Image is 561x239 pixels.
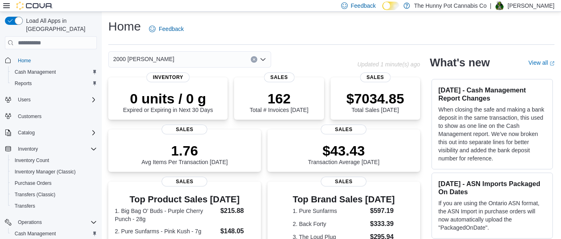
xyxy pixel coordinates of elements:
span: Transfers [11,201,97,211]
span: Purchase Orders [11,178,97,188]
span: Sales [162,177,207,186]
a: Inventory Manager (Classic) [11,167,79,177]
span: Sales [264,72,294,82]
span: Inventory [15,144,97,154]
p: If you are using the Ontario ASN format, the ASN Import in purchase orders will now automatically... [438,199,546,232]
span: Cash Management [11,67,97,77]
span: Sales [162,125,207,134]
div: Total # Invoices [DATE] [250,90,308,113]
button: Users [2,94,100,105]
a: Transfers (Classic) [11,190,59,200]
svg: External link [550,61,554,66]
dd: $597.19 [370,206,395,216]
span: Transfers (Classic) [15,191,55,198]
button: Users [15,95,34,105]
span: Reports [15,80,32,87]
button: Reports [8,78,100,89]
div: Alexyss Dodd [495,1,504,11]
p: 1.76 [141,143,228,159]
span: Sales [321,125,366,134]
a: Purchase Orders [11,178,55,188]
p: $43.43 [308,143,379,159]
span: Transfers [15,203,35,209]
span: Inventory Count [11,156,97,165]
button: Operations [15,217,45,227]
div: Total Sales [DATE] [346,90,404,113]
div: Avg Items Per Transaction [DATE] [141,143,228,165]
span: Load All Apps in [GEOGRAPHIC_DATA] [23,17,97,33]
p: 162 [250,90,308,107]
a: Customers [15,112,45,121]
button: Transfers (Classic) [8,189,100,200]
a: Home [15,56,34,66]
span: Catalog [18,129,35,136]
span: Inventory Count [15,157,49,164]
button: Operations [2,217,100,228]
h3: [DATE] - Cash Management Report Changes [438,86,546,102]
h2: What's new [430,56,490,69]
dt: 1. Pure Sunfarms [293,207,367,215]
button: Inventory Count [8,155,100,166]
p: | [490,1,491,11]
span: Reports [11,79,97,88]
div: Transaction Average [DATE] [308,143,379,165]
img: Cova [16,2,53,10]
p: Updated 1 minute(s) ago [357,61,420,68]
span: Operations [18,219,42,226]
button: Inventory Manager (Classic) [8,166,100,178]
h3: [DATE] - ASN Imports Packaged On Dates [438,180,546,196]
span: Cash Management [11,229,97,239]
span: Sales [360,72,390,82]
input: Dark Mode [382,2,399,10]
h3: Top Brand Sales [DATE] [293,195,395,204]
span: Customers [18,113,42,120]
button: Cash Management [8,66,100,78]
p: When closing the safe and making a bank deposit in the same transaction, this used to show as one... [438,105,546,162]
p: $7034.85 [346,90,404,107]
span: Home [15,55,97,65]
span: Inventory [146,72,190,82]
button: Customers [2,110,100,122]
div: Expired or Expiring in Next 30 Days [123,90,213,113]
span: 2000 [PERSON_NAME] [113,54,174,64]
span: Inventory Manager (Classic) [11,167,97,177]
span: Home [18,57,31,64]
span: Catalog [15,128,97,138]
span: Feedback [351,2,376,10]
button: Purchase Orders [8,178,100,189]
a: Cash Management [11,229,59,239]
span: Cash Management [15,69,56,75]
span: Inventory [18,146,38,152]
span: Purchase Orders [15,180,52,186]
a: Cash Management [11,67,59,77]
button: Home [2,54,100,66]
a: View allExternal link [528,59,554,66]
p: 0 units / 0 g [123,90,213,107]
dt: 1. Big Bag O' Buds - Purple Cherry Punch - 28g [115,207,217,223]
button: Open list of options [260,56,266,63]
a: Reports [11,79,35,88]
button: Clear input [251,56,257,63]
button: Inventory [15,144,41,154]
dd: $148.05 [220,226,254,236]
a: Feedback [146,21,187,37]
span: Transfers (Classic) [11,190,97,200]
h1: Home [108,18,141,35]
span: Customers [15,111,97,121]
span: Operations [15,217,97,227]
dt: 2. Back Forty [293,220,367,228]
a: Transfers [11,201,38,211]
span: Cash Management [15,230,56,237]
button: Transfers [8,200,100,212]
span: Users [18,96,31,103]
a: Inventory Count [11,156,53,165]
span: Feedback [159,25,184,33]
button: Inventory [2,143,100,155]
h3: Top Product Sales [DATE] [115,195,254,204]
button: Catalog [2,127,100,138]
dd: $333.39 [370,219,395,229]
button: Catalog [15,128,38,138]
span: Sales [321,177,366,186]
dd: $215.88 [220,206,254,216]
